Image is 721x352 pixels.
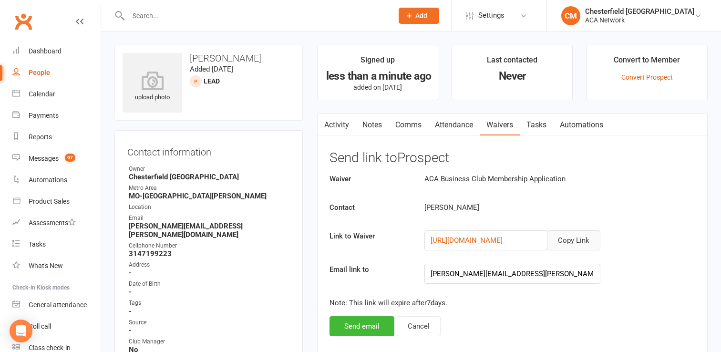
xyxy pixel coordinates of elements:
[129,326,290,335] strong: -
[12,126,101,148] a: Reports
[29,322,51,330] div: Roll call
[129,222,290,239] strong: [PERSON_NAME][EMAIL_ADDRESS][PERSON_NAME][DOMAIN_NAME]
[123,71,182,103] div: upload photo
[322,230,417,242] label: Link to Waiver
[125,9,386,22] input: Search...
[12,191,101,212] a: Product Sales
[129,165,290,174] div: Owner
[585,16,694,24] div: ACA Network
[129,184,290,193] div: Metro Area
[322,202,417,213] label: Contact
[461,71,564,81] div: Never
[29,344,71,352] div: Class check-in
[10,320,32,342] div: Open Intercom Messenger
[12,212,101,234] a: Assessments
[12,294,101,316] a: General attendance kiosk mode
[561,6,580,25] div: CM
[322,173,417,185] label: Waiver
[11,10,35,33] a: Clubworx
[614,54,680,71] div: Convert to Member
[389,114,428,136] a: Comms
[12,148,101,169] a: Messages 97
[129,299,290,308] div: Tags
[29,47,62,55] div: Dashboard
[129,203,290,212] div: Location
[65,154,75,162] span: 97
[127,143,290,157] h3: Contact information
[360,54,395,71] div: Signed up
[129,288,290,296] strong: -
[29,197,70,205] div: Product Sales
[29,262,63,269] div: What's New
[29,240,46,248] div: Tasks
[399,8,439,24] button: Add
[318,114,356,136] a: Activity
[129,307,290,316] strong: -
[204,77,220,85] span: Lead
[478,5,505,26] span: Settings
[29,112,59,119] div: Payments
[123,53,295,63] h3: [PERSON_NAME]
[12,316,101,337] a: Roll call
[547,230,600,250] button: Copy Link
[129,241,290,250] div: Cellphone Number
[12,105,101,126] a: Payments
[417,173,639,185] div: ACA Business Club Membership Application
[12,169,101,191] a: Automations
[585,7,694,16] div: Chesterfield [GEOGRAPHIC_DATA]
[29,219,76,227] div: Assessments
[12,255,101,277] a: What's New
[397,316,441,336] button: Cancel
[520,114,553,136] a: Tasks
[129,192,290,200] strong: MO-[GEOGRAPHIC_DATA][PERSON_NAME]
[12,83,101,105] a: Calendar
[29,176,67,184] div: Automations
[29,69,50,76] div: People
[129,280,290,289] div: Date of Birth
[129,173,290,181] strong: Chesterfield [GEOGRAPHIC_DATA]
[29,90,55,98] div: Calendar
[480,114,520,136] a: Waivers
[129,269,290,277] strong: -
[29,155,59,162] div: Messages
[428,114,480,136] a: Attendance
[326,83,429,91] p: added on [DATE]
[129,260,290,269] div: Address
[12,41,101,62] a: Dashboard
[129,318,290,327] div: Source
[29,133,52,141] div: Reports
[29,301,87,309] div: General attendance
[129,249,290,258] strong: 3147199223
[322,264,417,275] label: Email link to
[129,214,290,223] div: Email
[553,114,610,136] a: Automations
[12,62,101,83] a: People
[621,73,673,81] a: Convert Prospect
[356,114,389,136] a: Notes
[415,12,427,20] span: Add
[129,337,290,346] div: Club Manager
[487,54,537,71] div: Last contacted
[330,151,695,166] h3: Send link to Prospect
[417,202,639,213] div: [PERSON_NAME]
[190,65,233,73] time: Added [DATE]
[330,297,695,309] p: Note: This link will expire after 7 days.
[12,234,101,255] a: Tasks
[431,236,503,245] a: [URL][DOMAIN_NAME]
[330,316,394,336] button: Send email
[326,71,429,81] div: less than a minute ago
